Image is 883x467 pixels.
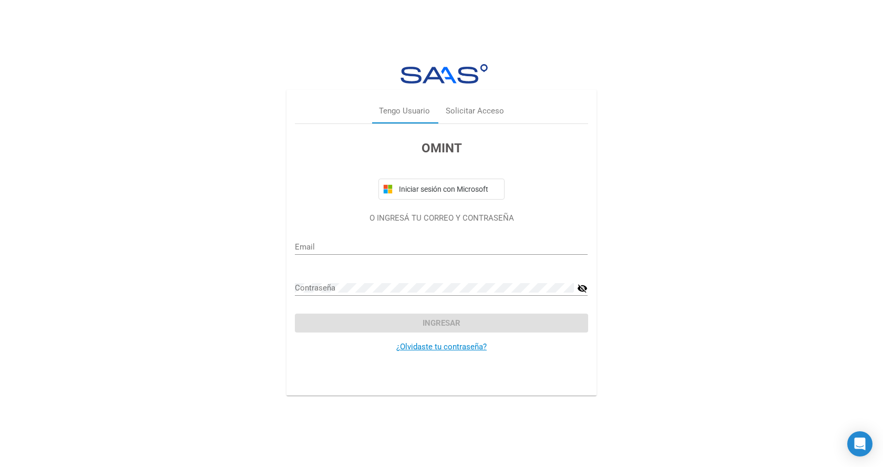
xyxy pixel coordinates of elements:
span: Ingresar [423,318,460,328]
div: Solicitar Acceso [446,105,504,117]
a: ¿Olvidaste tu contraseña? [396,342,487,351]
h3: OMINT [295,139,588,158]
button: Ingresar [295,314,588,333]
p: O INGRESÁ TU CORREO Y CONTRASEÑA [295,212,588,224]
div: Open Intercom Messenger [847,431,872,456]
span: Iniciar sesión con Microsoft [397,185,500,193]
div: Tengo Usuario [379,105,430,117]
button: Iniciar sesión con Microsoft [378,179,505,200]
mat-icon: visibility_off [577,282,588,295]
